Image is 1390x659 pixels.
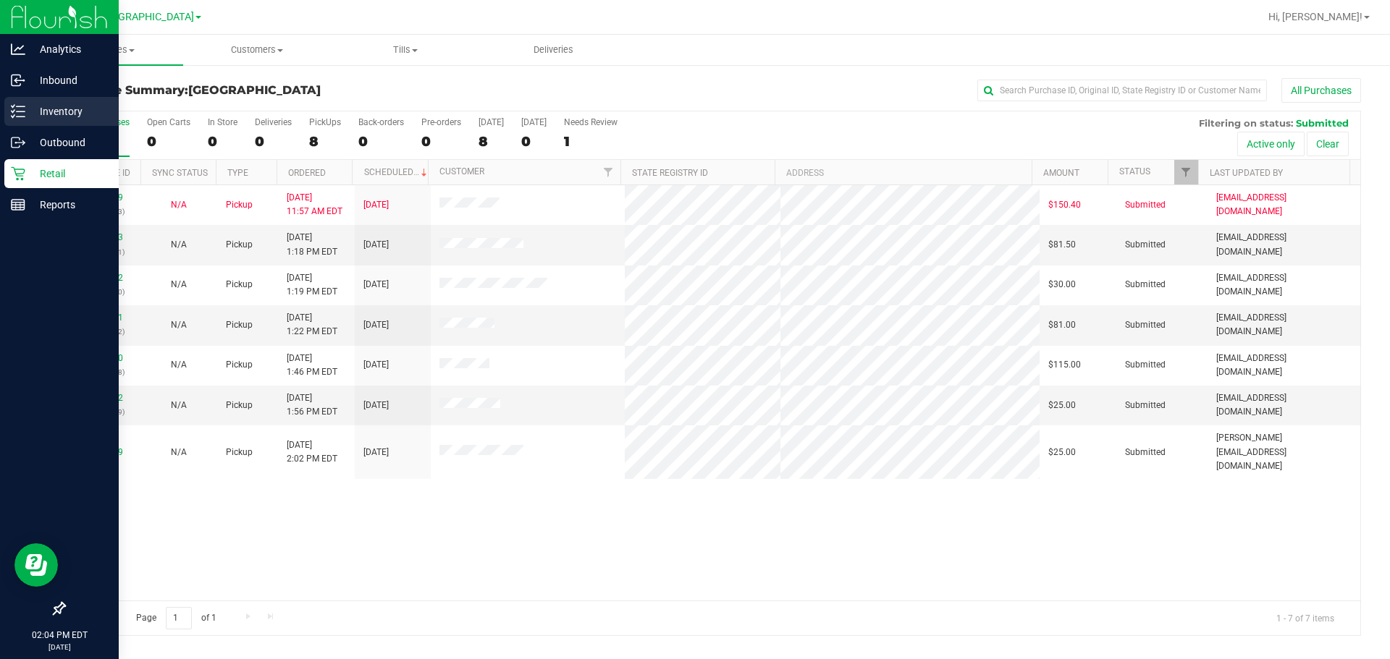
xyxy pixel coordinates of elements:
p: [DATE] [7,642,112,652]
span: Submitted [1125,198,1166,212]
div: PickUps [309,117,341,127]
span: Deliveries [514,43,593,56]
span: Not Applicable [171,279,187,289]
span: Not Applicable [171,360,187,370]
div: 0 [208,133,237,150]
span: [EMAIL_ADDRESS][DOMAIN_NAME] [1216,231,1352,258]
span: [DATE] [363,318,389,332]
iframe: Resource center [14,543,58,587]
div: 0 [147,133,190,150]
div: [DATE] [521,117,547,127]
p: Retail [25,165,112,182]
span: [DATE] 1:56 PM EDT [287,391,337,419]
span: Pickup [226,358,253,372]
inline-svg: Analytics [11,42,25,56]
div: [DATE] [479,117,504,127]
span: [DATE] [363,278,389,292]
a: Status [1119,166,1150,177]
a: Customers [183,35,332,65]
button: Active only [1237,132,1305,156]
p: 02:04 PM EDT [7,629,112,642]
span: [EMAIL_ADDRESS][DOMAIN_NAME] [1216,271,1352,299]
a: 11988712 [83,273,123,283]
span: $150.40 [1048,198,1081,212]
h3: Purchase Summary: [64,84,496,97]
span: [DATE] 1:22 PM EDT [287,311,337,339]
a: 11989012 [83,393,123,403]
a: Sync Status [152,168,208,178]
div: 8 [309,133,341,150]
button: Clear [1307,132,1349,156]
div: Deliveries [255,117,292,127]
span: Submitted [1125,399,1166,412]
span: $81.50 [1048,238,1076,252]
inline-svg: Outbound [11,135,25,150]
div: 1 [564,133,618,150]
span: Pickup [226,399,253,412]
span: Tills [332,43,479,56]
span: $81.00 [1048,318,1076,332]
span: Submitted [1125,358,1166,372]
span: Filtering on status: [1199,117,1293,129]
span: Pickup [226,198,253,212]
a: 11987859 [83,192,123,203]
div: 8 [479,133,504,150]
th: Address [775,160,1032,185]
inline-svg: Inbound [11,73,25,88]
div: 0 [358,133,404,150]
span: [DATE] [363,358,389,372]
span: Submitted [1125,278,1166,292]
span: Pickup [226,318,253,332]
span: Pickup [226,446,253,459]
button: N/A [171,238,187,252]
a: 11989059 [83,447,123,457]
span: Page of 1 [124,607,228,629]
span: Submitted [1125,446,1166,459]
span: [EMAIL_ADDRESS][DOMAIN_NAME] [1216,191,1352,218]
span: Pickup [226,278,253,292]
a: Filter [597,160,620,184]
inline-svg: Reports [11,197,25,212]
a: Ordered [288,168,326,178]
span: [DATE] 1:18 PM EDT [287,231,337,258]
p: Reports [25,196,112,213]
div: 0 [255,133,292,150]
a: Scheduled [364,167,430,177]
p: Inbound [25,72,112,89]
span: [EMAIL_ADDRESS][DOMAIN_NAME] [1216,391,1352,419]
a: Amount [1043,168,1079,178]
div: 0 [521,133,547,150]
div: 0 [421,133,461,150]
span: [DATE] 1:46 PM EDT [287,352,337,379]
a: Last Updated By [1210,168,1283,178]
button: N/A [171,446,187,459]
input: Search Purchase ID, Original ID, State Registry ID or Customer Name... [977,80,1267,101]
span: Hi, [PERSON_NAME]! [1268,11,1362,22]
a: 11988930 [83,353,123,363]
inline-svg: Inventory [11,104,25,119]
inline-svg: Retail [11,166,25,181]
span: Submitted [1296,117,1349,129]
div: Needs Review [564,117,618,127]
a: Customer [439,166,484,177]
p: Outbound [25,134,112,151]
span: [DATE] 11:57 AM EDT [287,191,342,218]
span: [DATE] [363,399,389,412]
span: $25.00 [1048,399,1076,412]
span: Not Applicable [171,320,187,330]
span: Customers [184,43,331,56]
span: [EMAIL_ADDRESS][DOMAIN_NAME] [1216,352,1352,379]
span: Submitted [1125,318,1166,332]
a: Deliveries [479,35,628,65]
button: N/A [171,399,187,412]
div: Open Carts [147,117,190,127]
div: Pre-orders [421,117,461,127]
a: Type [227,168,248,178]
span: [DATE] [363,238,389,252]
a: State Registry ID [632,168,708,178]
p: Inventory [25,103,112,120]
span: Submitted [1125,238,1166,252]
span: [DATE] [363,446,389,459]
span: 1 - 7 of 7 items [1265,607,1346,629]
span: [GEOGRAPHIC_DATA] [95,11,194,23]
